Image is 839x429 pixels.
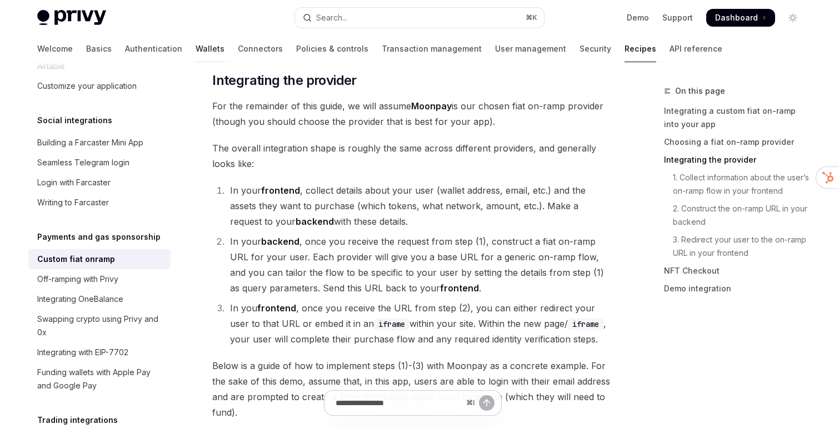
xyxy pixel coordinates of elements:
[580,36,611,62] a: Security
[296,216,334,227] strong: backend
[238,36,283,62] a: Connectors
[37,292,123,306] div: Integrating OneBalance
[37,346,128,359] div: Integrating with EIP-7702
[28,249,171,269] a: Custom fiat onramp
[37,272,118,286] div: Off-ramping with Privy
[382,36,482,62] a: Transaction management
[670,36,722,62] a: API reference
[125,36,182,62] a: Authentication
[662,12,693,23] a: Support
[37,413,118,427] h5: Trading integrations
[257,302,296,314] strong: frontend
[37,196,109,209] div: Writing to Farcaster
[296,36,368,62] a: Policies & controls
[212,140,613,171] span: The overall integration shape is roughly the same across different providers, and generally looks...
[212,358,613,420] span: Below is a guide of how to implement steps (1)-(3) with Moonpay as a concrete example. For the sa...
[675,84,725,98] span: On this page
[37,366,164,392] div: Funding wallets with Apple Pay and Google Pay
[28,342,171,362] a: Integrating with EIP-7702
[227,234,613,296] li: In your , once you receive the request from step (1), construct a fiat on-ramp URL for your user....
[526,13,537,22] span: ⌘ K
[625,36,656,62] a: Recipes
[196,36,224,62] a: Wallets
[440,282,479,294] strong: frontend
[37,114,112,127] h5: Social integrations
[28,133,171,153] a: Building a Farcaster Mini App
[28,289,171,309] a: Integrating OneBalance
[28,153,171,173] a: Seamless Telegram login
[495,36,566,62] a: User management
[715,12,758,23] span: Dashboard
[568,318,603,330] code: iframe
[664,231,811,262] a: 3. Redirect your user to the on-ramp URL in your frontend
[227,300,613,347] li: In you , once you receive the URL from step (2), you can either redirect your user to that URL or...
[706,9,775,27] a: Dashboard
[37,230,161,244] h5: Payments and gas sponsorship
[316,11,347,24] div: Search...
[784,9,802,27] button: Toggle dark mode
[37,156,129,169] div: Seamless Telegram login
[28,269,171,289] a: Off-ramping with Privy
[37,253,115,266] div: Custom fiat onramp
[28,362,171,396] a: Funding wallets with Apple Pay and Google Pay
[86,36,112,62] a: Basics
[664,133,811,151] a: Choosing a fiat on-ramp provider
[28,193,171,213] a: Writing to Farcaster
[411,100,452,112] strong: Moonpay
[37,10,106,26] img: light logo
[664,200,811,231] a: 2. Construct the on-ramp URL in your backend
[212,98,613,129] span: For the remainder of this guide, we will assume is our chosen fiat on-ramp provider (though you s...
[212,72,357,89] span: Integrating the provider
[37,176,111,189] div: Login with Farcaster
[664,102,811,133] a: Integrating a custom fiat on-ramp into your app
[37,312,164,339] div: Swapping crypto using Privy and 0x
[664,280,811,297] a: Demo integration
[336,391,462,415] input: Ask a question...
[37,136,143,149] div: Building a Farcaster Mini App
[37,36,73,62] a: Welcome
[28,309,171,342] a: Swapping crypto using Privy and 0x
[627,12,649,23] a: Demo
[374,318,409,330] code: iframe
[28,76,171,96] a: Customize your application
[664,262,811,280] a: NFT Checkout
[227,183,613,229] li: In your , collect details about your user (wallet address, email, etc.) and the assets they want ...
[37,79,137,93] div: Customize your application
[261,185,300,196] strong: frontend
[479,395,495,411] button: Send message
[261,236,299,247] strong: backend
[295,8,544,28] button: Open search
[28,173,171,193] a: Login with Farcaster
[664,169,811,200] a: 1. Collect information about the user’s on-ramp flow in your frontend
[664,151,811,169] a: Integrating the provider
